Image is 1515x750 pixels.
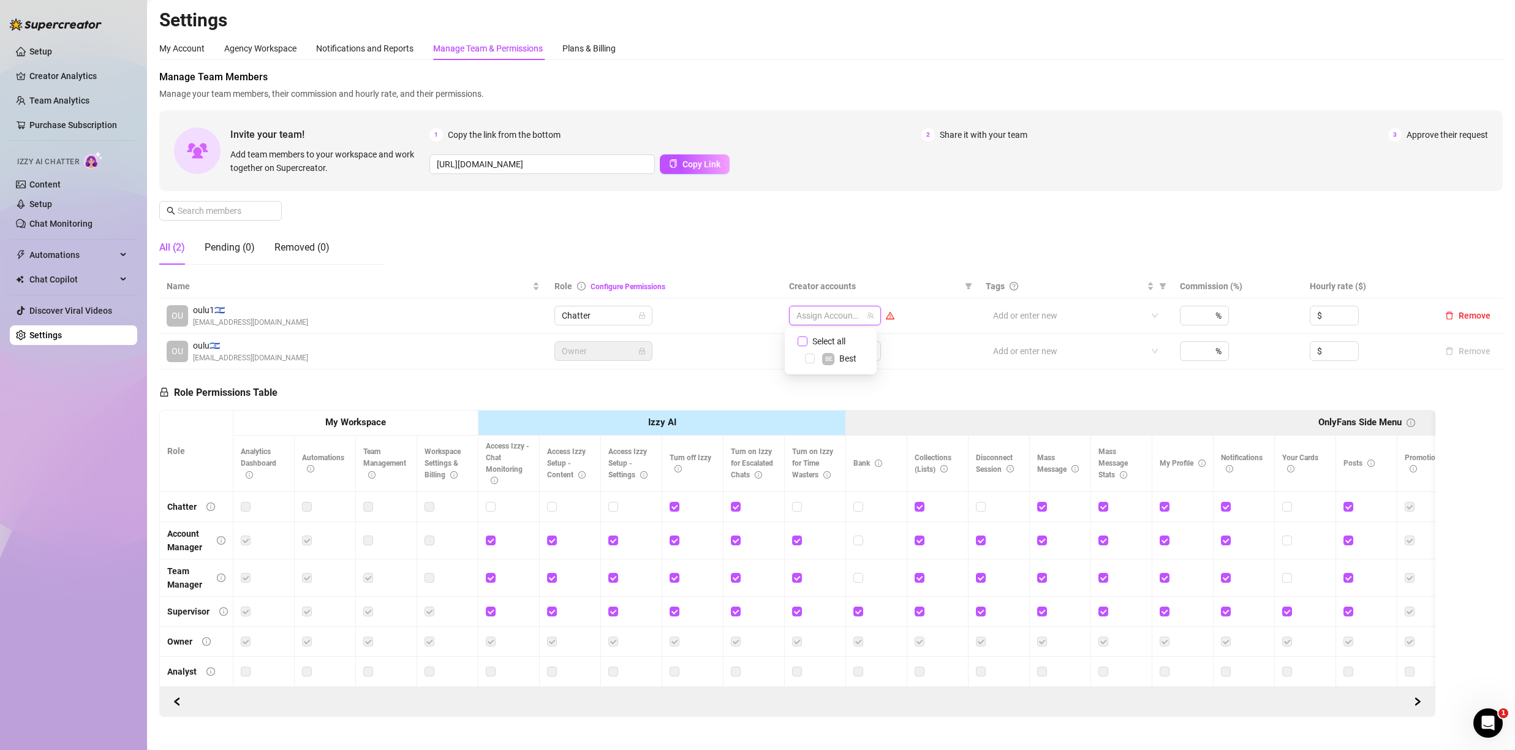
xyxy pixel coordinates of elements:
span: right [1413,697,1422,706]
span: Invite your team! [230,127,429,142]
span: thunderbolt [16,250,26,260]
span: lock [159,387,169,397]
span: search [167,206,175,215]
a: Configure Permissions [591,282,665,291]
div: Notifications and Reports [316,42,414,55]
span: 3 [1388,128,1402,142]
span: info-circle [940,465,948,472]
span: copy [669,159,678,168]
span: Izzy AI Chatter [17,156,79,168]
th: Name [159,275,547,298]
span: info-circle [1287,465,1294,472]
span: info-circle [578,471,586,479]
span: Automations [29,245,116,265]
span: Manage Team Members [159,70,1503,85]
span: Access Izzy - Chat Monitoring [486,442,529,485]
span: info-circle [219,607,228,616]
span: info-circle [1007,465,1014,472]
span: left [173,697,181,706]
a: Team Analytics [29,96,89,105]
button: Remove [1440,308,1495,323]
span: Name [167,279,530,293]
span: info-circle [1367,460,1375,467]
span: filter [962,277,975,295]
span: BE [825,354,832,364]
a: Chat Monitoring [29,219,93,229]
button: Copy Link [660,154,730,174]
strong: Izzy AI [648,417,676,428]
div: All (2) [159,240,185,255]
span: Turn off Izzy [670,453,711,474]
img: logo-BBDzfeDw.svg [10,18,102,31]
input: Search members [178,204,265,218]
span: Approve their request [1407,128,1488,142]
div: Supervisor [167,605,210,618]
span: Disconnect Session [976,453,1014,474]
a: Creator Analytics [29,66,127,86]
button: Scroll Forward [167,692,187,711]
span: info-circle [1407,419,1415,427]
span: 1 [429,128,443,142]
button: Scroll Backward [1408,692,1427,711]
span: team [867,312,874,319]
span: Mass Message [1037,453,1079,474]
span: filter [965,282,972,290]
span: Share it with your team [940,128,1027,142]
div: Chatter [167,500,197,513]
span: info-circle [1226,465,1233,472]
span: info-circle [1071,465,1079,472]
span: Role [554,281,572,291]
span: Owner [562,342,645,360]
span: info-circle [206,667,215,676]
h5: Role Permissions Table [159,385,278,400]
div: Removed (0) [274,240,330,255]
span: Access Izzy Setup - Settings [608,447,648,479]
th: Hourly rate ($) [1302,275,1433,298]
div: Pending (0) [205,240,255,255]
span: info-circle [577,282,586,290]
div: Agency Workspace [224,42,297,55]
span: Select all [807,335,850,348]
span: lock [638,312,646,319]
span: info-circle [823,471,831,479]
span: Add team members to your workspace and work together on Supercreator. [230,148,425,175]
span: 1 [1498,708,1508,718]
span: info-circle [206,502,215,511]
span: [EMAIL_ADDRESS][DOMAIN_NAME] [193,352,308,364]
span: Copy Link [682,159,720,169]
th: Role [160,411,233,492]
h2: Settings [159,9,1503,32]
span: OU [172,309,183,322]
div: Account Manager [167,527,207,554]
div: Plans & Billing [562,42,616,55]
span: Bank [853,459,882,468]
span: 2 [921,128,935,142]
span: Best [839,354,856,363]
span: info-circle [755,471,762,479]
span: My Profile [1160,459,1206,468]
a: Settings [29,330,62,340]
span: info-circle [217,536,225,545]
span: Your Cards [1282,453,1318,474]
span: Access Izzy Setup - Content [547,447,586,479]
span: info-circle [217,574,225,582]
span: delete [1445,311,1454,320]
span: info-circle [202,637,211,646]
span: info-circle [368,471,376,479]
button: Remove [1440,344,1495,358]
span: Creator accounts [789,279,960,293]
span: Remove [1459,311,1490,320]
span: Automations [302,453,344,474]
span: Copy the link from the bottom [448,128,561,142]
strong: OnlyFans Side Menu [1318,417,1402,428]
span: Turn on Izzy for Time Wasters [792,447,833,479]
div: Team Manager [167,564,207,591]
span: info-circle [491,477,498,484]
span: Notifications [1221,453,1263,474]
span: info-circle [1120,471,1127,479]
div: Owner [167,635,192,648]
span: oulu 🇮🇱 [193,339,308,352]
span: info-circle [307,465,314,472]
span: warning [886,311,894,320]
a: Purchase Subscription [29,120,117,130]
